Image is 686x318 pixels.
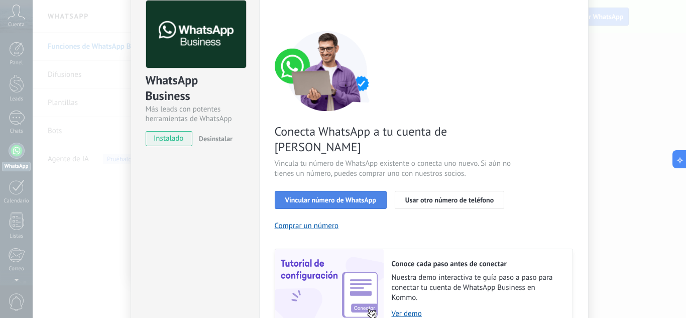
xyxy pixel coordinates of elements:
[395,191,504,209] button: Usar otro número de teléfono
[392,273,562,303] span: Nuestra demo interactiva te guía paso a paso para conectar tu cuenta de WhatsApp Business en Kommo.
[146,131,192,146] span: instalado
[275,124,514,155] span: Conecta WhatsApp a tu cuenta de [PERSON_NAME]
[405,196,494,203] span: Usar otro número de teléfono
[275,191,387,209] button: Vincular número de WhatsApp
[195,131,233,146] button: Desinstalar
[146,1,246,68] img: logo_main.png
[146,72,245,104] div: WhatsApp Business
[285,196,376,203] span: Vincular número de WhatsApp
[199,134,233,143] span: Desinstalar
[275,221,339,231] button: Comprar un número
[275,31,380,111] img: connect number
[146,104,245,124] div: Más leads con potentes herramientas de WhatsApp
[275,159,514,179] span: Vincula tu número de WhatsApp existente o conecta uno nuevo. Si aún no tienes un número, puedes c...
[392,259,562,269] h2: Conoce cada paso antes de conectar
